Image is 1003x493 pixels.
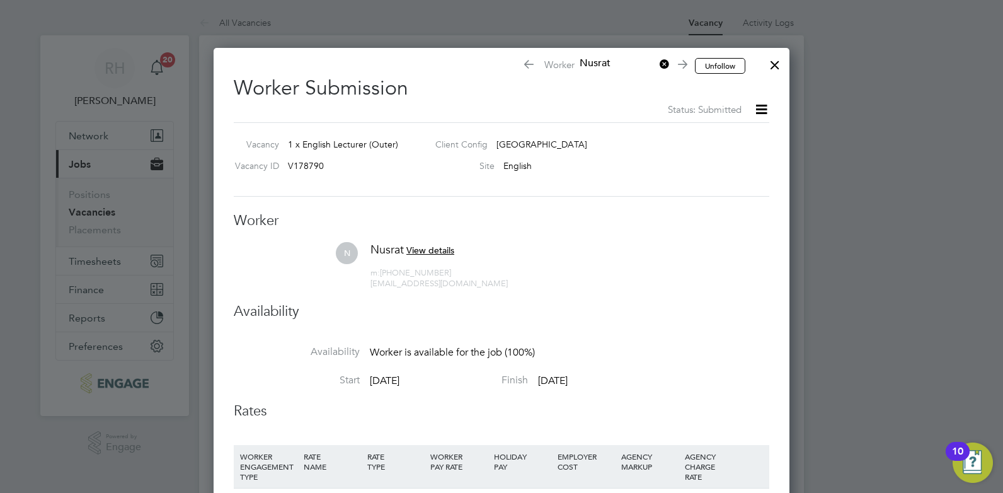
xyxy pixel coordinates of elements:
[229,160,279,171] label: Vacancy ID
[234,374,360,387] label: Start
[234,402,769,420] h3: Rates
[425,139,488,150] label: Client Config
[402,374,528,387] label: Finish
[538,374,568,387] span: [DATE]
[234,212,769,230] h3: Worker
[953,443,993,483] button: Open Resource Center, 10 new notifications
[237,445,301,488] div: WORKER ENGAGEMENT TYPE
[618,445,682,478] div: AGENCY MARKUP
[503,160,532,171] span: English
[301,445,364,478] div: RATE NAME
[682,445,724,488] div: AGENCY CHARGE RATE
[425,160,495,171] label: Site
[336,242,358,264] span: N
[370,267,380,278] span: m:
[496,139,587,150] span: [GEOGRAPHIC_DATA]
[370,267,451,278] span: [PHONE_NUMBER]
[668,103,742,115] span: Status: Submitted
[575,57,670,71] span: Nusrat
[364,445,428,478] div: RATE TYPE
[370,374,399,387] span: [DATE]
[288,139,398,150] span: 1 x English Lecturer (Outer)
[288,160,324,171] span: V178790
[234,66,769,117] h2: Worker Submission
[370,346,535,359] span: Worker is available for the job (100%)
[522,57,685,74] span: Worker
[406,245,454,256] span: View details
[554,445,618,478] div: EMPLOYER COST
[370,242,404,257] span: Nusrat
[234,345,360,359] label: Availability
[427,445,491,478] div: WORKER PAY RATE
[952,451,963,468] div: 10
[491,445,554,478] div: HOLIDAY PAY
[370,278,508,289] span: [EMAIL_ADDRESS][DOMAIN_NAME]
[229,139,279,150] label: Vacancy
[234,303,769,321] h3: Availability
[695,58,745,74] button: Unfollow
